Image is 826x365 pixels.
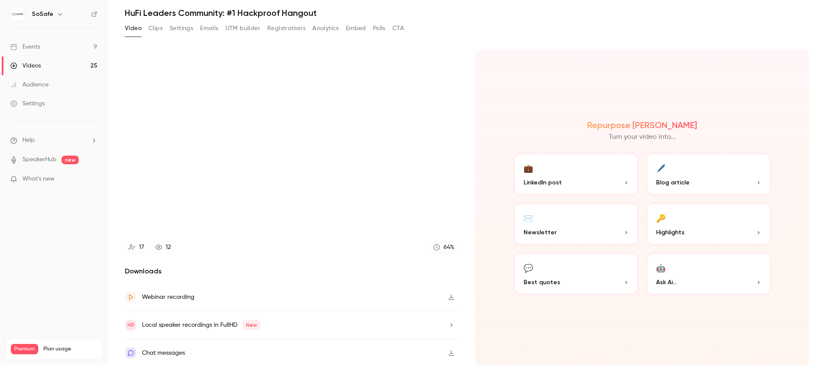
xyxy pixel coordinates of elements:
button: 🔑Highlights [646,202,771,245]
button: Analytics [312,21,339,35]
button: 🖊️Blog article [646,153,771,196]
a: 64% [429,242,458,253]
button: Settings [170,21,193,35]
div: 17 [139,243,144,252]
span: Newsletter [524,228,557,237]
button: 💬Best quotes [513,252,639,295]
div: 🤖 [656,261,666,274]
span: Ask Ai... [656,278,677,287]
span: LinkedIn post [524,178,562,187]
div: 🔑 [656,211,666,224]
div: ✉️ [524,211,533,224]
div: 🖊️ [656,161,666,175]
div: 12 [166,243,171,252]
button: Embed [346,21,366,35]
h2: Downloads [125,266,458,276]
img: SoSafe [11,7,25,21]
button: UTM builder [225,21,260,35]
h2: Repurpose [PERSON_NAME] [587,120,697,130]
div: Settings [10,99,45,108]
button: 🤖Ask Ai... [646,252,771,295]
button: Emails [200,21,218,35]
div: 💼 [524,161,533,175]
span: Best quotes [524,278,560,287]
li: help-dropdown-opener [10,136,97,145]
div: Local speaker recordings in FullHD [142,320,260,330]
div: Videos [10,61,41,70]
div: 64 % [444,243,454,252]
span: Help [22,136,35,145]
span: Blog article [656,178,690,187]
span: Highlights [656,228,684,237]
button: CTA [392,21,404,35]
button: 💼LinkedIn post [513,153,639,196]
div: 💬 [524,261,533,274]
div: Chat messages [142,348,185,358]
p: Turn your video into... [609,132,676,142]
h6: SoSafe [32,10,53,18]
div: Events [10,43,40,51]
button: Registrations [267,21,305,35]
span: Premium [11,344,38,354]
button: Video [125,21,142,35]
a: 17 [125,242,148,253]
div: Webinar recording [142,292,194,302]
h1: HuFi Leaders Community: #1 Hackproof Hangout [125,8,809,18]
a: 12 [151,242,175,253]
button: Polls [373,21,385,35]
div: Audience [10,80,49,89]
span: New [243,320,260,330]
span: Plan usage [43,346,97,353]
span: new [62,156,79,164]
button: ✉️Newsletter [513,202,639,245]
a: SpeakerHub [22,155,56,164]
iframe: Noticeable Trigger [87,175,97,183]
span: What's new [22,175,55,184]
button: Clips [148,21,163,35]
